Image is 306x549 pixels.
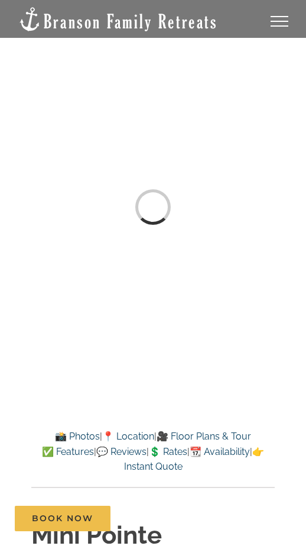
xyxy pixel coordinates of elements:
a: ✅ Features [42,446,94,457]
a: 💬 Reviews [96,446,147,457]
span: Book Now [32,514,93,524]
a: Toggle Menu [256,16,303,27]
a: 🎥 Floor Plans & Tour [157,431,251,442]
a: 📸 Photos [55,431,100,442]
div: Loading... [135,189,171,225]
a: Book Now [15,506,110,531]
a: 💲 Rates [149,446,187,457]
p: | | | | | | [31,429,275,474]
a: 📆 Availability [190,446,250,457]
img: Branson Family Retreats Logo [18,6,218,33]
a: 📍 Location [102,431,154,442]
